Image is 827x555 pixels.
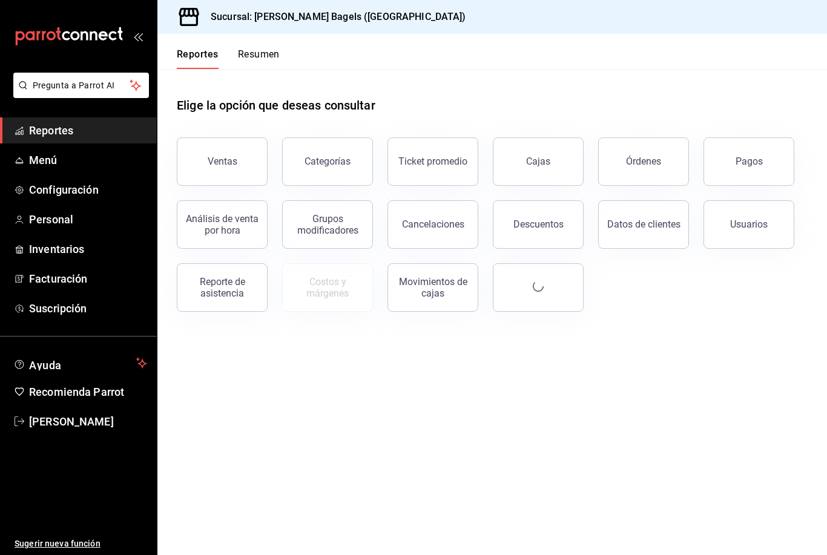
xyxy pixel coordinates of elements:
[387,137,478,186] button: Ticket promedio
[305,156,351,167] div: Categorías
[29,152,147,168] span: Menú
[526,154,551,169] div: Cajas
[238,48,280,69] button: Resumen
[177,48,280,69] div: navigation tabs
[493,200,584,249] button: Descuentos
[626,156,661,167] div: Órdenes
[282,137,373,186] button: Categorías
[29,211,147,228] span: Personal
[29,271,147,287] span: Facturación
[282,200,373,249] button: Grupos modificadores
[703,200,794,249] button: Usuarios
[29,122,147,139] span: Reportes
[290,213,365,236] div: Grupos modificadores
[177,96,375,114] h1: Elige la opción que deseas consultar
[177,263,268,312] button: Reporte de asistencia
[13,73,149,98] button: Pregunta a Parrot AI
[29,384,147,400] span: Recomienda Parrot
[33,79,130,92] span: Pregunta a Parrot AI
[703,137,794,186] button: Pagos
[177,137,268,186] button: Ventas
[598,137,689,186] button: Órdenes
[493,137,584,186] a: Cajas
[185,213,260,236] div: Análisis de venta por hora
[29,241,147,257] span: Inventarios
[395,276,470,299] div: Movimientos de cajas
[177,200,268,249] button: Análisis de venta por hora
[8,88,149,100] a: Pregunta a Parrot AI
[29,182,147,198] span: Configuración
[387,200,478,249] button: Cancelaciones
[290,276,365,299] div: Costos y márgenes
[29,356,131,370] span: Ayuda
[282,263,373,312] button: Contrata inventarios para ver este reporte
[201,10,466,24] h3: Sucursal: [PERSON_NAME] Bagels ([GEOGRAPHIC_DATA])
[15,537,147,550] span: Sugerir nueva función
[387,263,478,312] button: Movimientos de cajas
[402,218,464,230] div: Cancelaciones
[730,218,768,230] div: Usuarios
[29,413,147,430] span: [PERSON_NAME]
[133,31,143,41] button: open_drawer_menu
[736,156,763,167] div: Pagos
[185,276,260,299] div: Reporte de asistencia
[607,218,680,230] div: Datos de clientes
[398,156,467,167] div: Ticket promedio
[598,200,689,249] button: Datos de clientes
[29,300,147,317] span: Suscripción
[177,48,219,69] button: Reportes
[513,218,564,230] div: Descuentos
[208,156,237,167] div: Ventas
